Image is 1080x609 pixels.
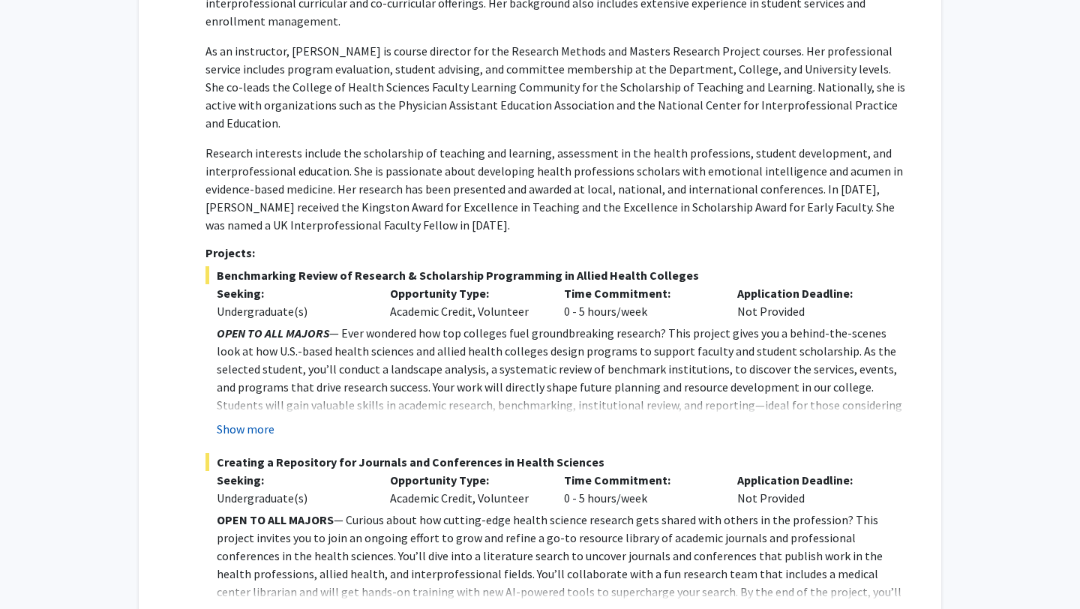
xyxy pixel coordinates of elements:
div: 0 - 5 hours/week [553,471,727,507]
p: As an instructor, [PERSON_NAME] is course director for the Research Methods and Masters Research ... [205,42,911,132]
div: Not Provided [726,284,900,320]
div: Undergraduate(s) [217,302,368,320]
strong: OPEN TO ALL MAJORS [217,512,334,527]
p: Seeking: [217,471,368,489]
div: 0 - 5 hours/week [553,284,727,320]
p: Opportunity Type: [390,471,541,489]
div: Undergraduate(s) [217,489,368,507]
em: OPEN TO ALL MAJORS [217,325,329,340]
p: Research interests include the scholarship of teaching and learning, assessment in the health pro... [205,144,911,234]
div: Not Provided [726,471,900,507]
span: Creating a Repository for Journals and Conferences in Health Sciences [205,453,911,471]
p: Application Deadline: [737,471,889,489]
button: Show more [217,420,274,438]
p: Students will gain valuable skills in academic research, benchmarking, institutional review, and ... [217,396,911,450]
span: Benchmarking Review of Research & Scholarship Programming in Allied Health Colleges [205,266,911,284]
p: Time Commitment: [564,284,715,302]
iframe: Chat [11,541,64,598]
div: Academic Credit, Volunteer [379,284,553,320]
strong: Projects: [205,245,255,260]
div: Academic Credit, Volunteer [379,471,553,507]
p: Application Deadline: [737,284,889,302]
p: — Ever wondered how top colleges fuel groundbreaking research? This project gives you a behind-th... [217,324,911,396]
p: Seeking: [217,284,368,302]
p: Opportunity Type: [390,284,541,302]
p: Time Commitment: [564,471,715,489]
